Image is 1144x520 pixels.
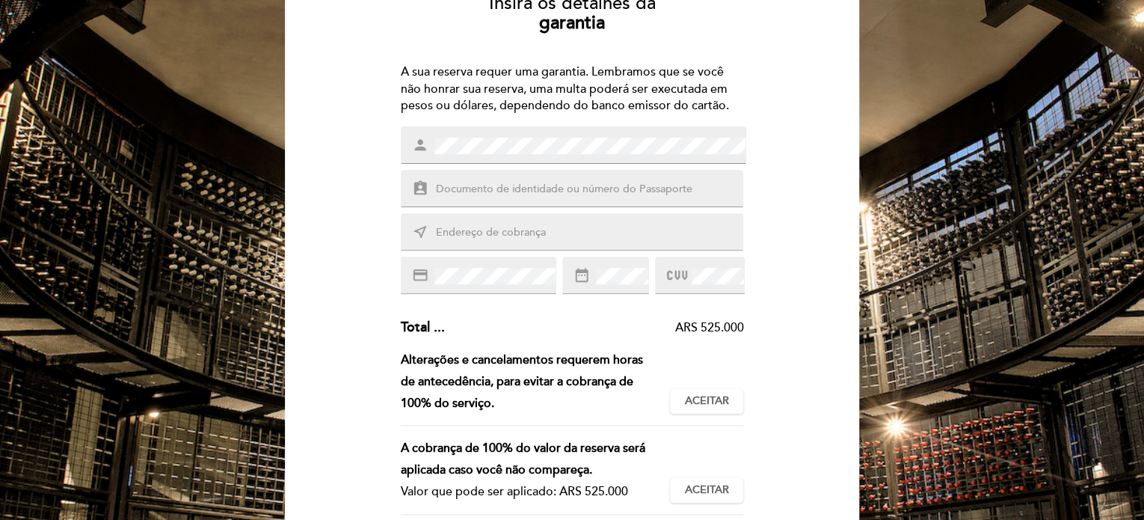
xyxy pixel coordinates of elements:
[401,349,671,414] div: Alterações e cancelamentos requerem horas de antecedência, para evitar a cobrança de 100% do serv...
[434,224,745,242] input: Endereço de cobrança
[670,388,743,414] button: Aceitar
[401,481,659,503] div: Valor que pode ser aplicado: ARS 525.000
[685,394,729,409] span: Aceitar
[412,224,428,240] i: near_me
[412,267,428,284] i: credit_card
[401,319,445,335] span: Total ...
[445,319,744,337] div: ARS 525.000
[434,181,745,198] input: Documento de identidade ou número do Passaporte
[670,477,743,503] button: Aceitar
[412,137,428,153] i: person
[685,483,729,498] span: Aceitar
[401,438,659,481] div: A cobrança de 100% do valor da reserva será aplicada caso você não compareça.
[573,267,590,284] i: date_range
[401,64,744,115] div: A sua reserva requer uma garantia. Lembramos que se você não honrar sua reserva, uma multa poderá...
[412,180,428,197] i: assignment_ind
[539,12,605,34] b: garantia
